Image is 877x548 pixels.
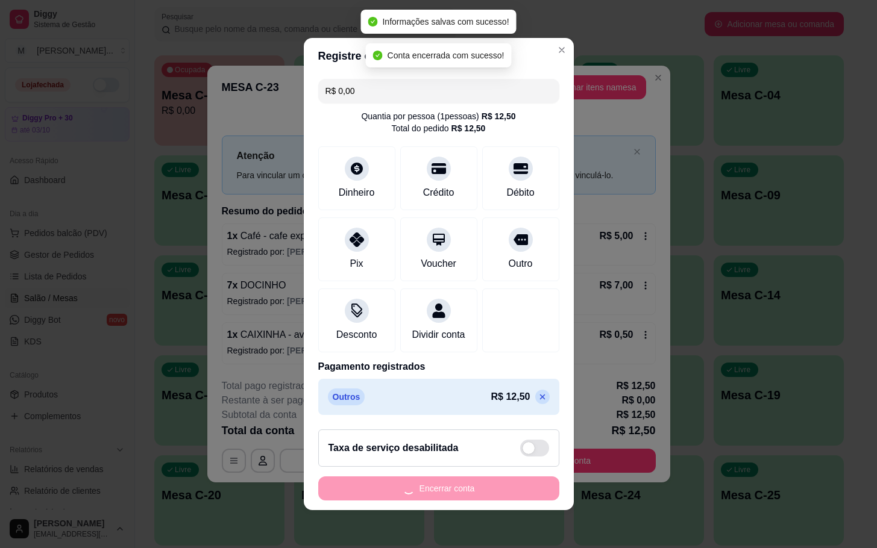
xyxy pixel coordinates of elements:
[506,185,534,200] div: Débito
[368,17,377,26] span: check-circle
[388,51,505,60] span: Conta encerrada com sucesso!
[325,79,552,103] input: Ex.: hambúrguer de cordeiro
[318,360,559,374] p: Pagamento registrados
[361,110,515,122] div: Quantia por pessoa ( 1 pessoas)
[412,328,465,342] div: Dividir conta
[552,40,571,60] button: Close
[392,122,486,134] div: Total do pedido
[382,17,509,26] span: Informações salvas com sucesso!
[451,122,486,134] div: R$ 12,50
[491,390,530,404] p: R$ 12,50
[421,257,456,271] div: Voucher
[508,257,532,271] div: Outro
[423,185,454,200] div: Crédito
[328,441,459,455] h2: Taxa de serviço desabilitada
[350,257,363,271] div: Pix
[304,38,574,74] header: Registre o pagamento do pedido
[328,388,365,405] p: Outros
[339,185,375,200] div: Dinheiro
[482,110,516,122] div: R$ 12,50
[336,328,377,342] div: Desconto
[373,51,383,60] span: check-circle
